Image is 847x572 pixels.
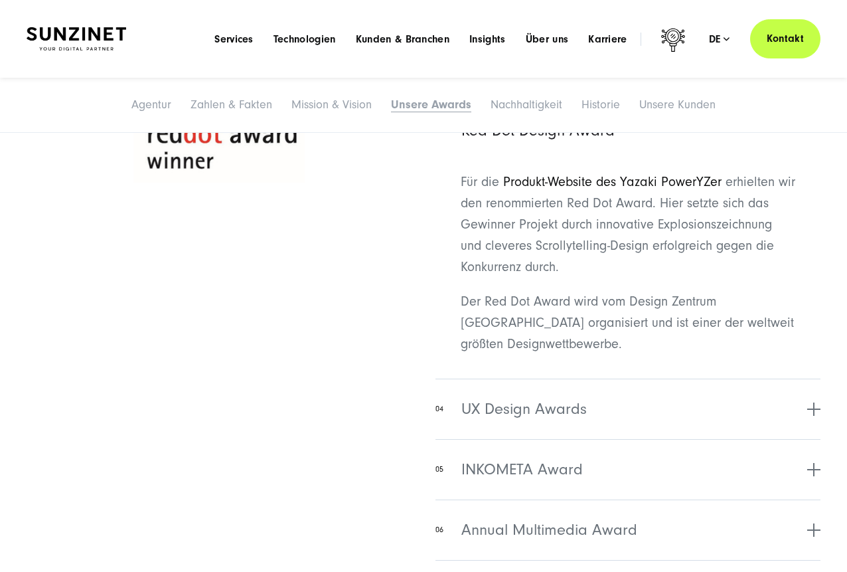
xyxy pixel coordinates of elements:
[469,33,506,46] a: Insights
[273,33,336,46] a: Technologien
[709,33,730,46] div: de
[435,464,443,476] span: 05
[291,98,372,112] a: Mission & Vision
[639,98,716,112] a: Unsere Kunden
[461,291,795,355] p: Der Red Dot Award wird vom Design Zentrum [GEOGRAPHIC_DATA] organisiert und ist einer der weltwei...
[131,98,171,112] a: Agentur
[581,98,620,112] a: Historie
[461,518,637,542] span: Annual Multimedia Award
[356,33,449,46] a: Kunden & Branchen
[435,439,820,500] button: 05INKOMETA Award
[214,33,254,46] a: Services
[461,458,583,482] span: INKOMETA Award
[461,397,587,421] span: UX Design Awards
[435,403,443,415] span: 04
[588,33,627,46] a: Karriere
[27,27,126,50] img: SUNZINET Full Service Digital Agentur
[750,19,820,58] a: Kontakt
[491,98,562,112] a: Nachhaltigkeit
[435,500,820,560] button: 06Annual Multimedia Award
[191,98,272,112] a: Zahlen & Fakten
[435,524,443,536] span: 06
[503,175,722,189] a: Produkt-Website des Yazaki PowerYZer
[391,98,471,112] a: Unsere Awards
[526,33,569,46] a: Über uns
[461,171,795,278] p: Für die erhielten wir den renommierten Red Dot Award. Hier setzte sich das Gewinner Projekt durch...
[435,379,820,439] button: 04UX Design Awards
